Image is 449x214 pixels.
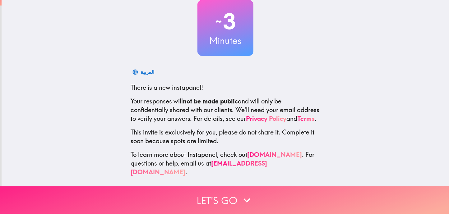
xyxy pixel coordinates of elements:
[131,97,320,123] p: Your responses will and will only be confidentially shared with our clients. We'll need your emai...
[141,68,155,76] div: العربية
[183,97,238,105] b: not be made public
[246,115,287,122] a: Privacy Policy
[131,84,203,91] span: There is a new instapanel!
[131,150,320,176] p: To learn more about Instapanel, check out . For questions or help, email us at .
[197,34,253,47] h3: Minutes
[215,12,223,31] span: ~
[248,151,302,158] a: [DOMAIN_NAME]
[131,159,267,176] a: [EMAIL_ADDRESS][DOMAIN_NAME]
[131,66,157,78] button: العربية
[131,128,320,145] p: This invite is exclusively for you, please do not share it. Complete it soon because spots are li...
[298,115,315,122] a: Terms
[197,9,253,34] h2: 3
